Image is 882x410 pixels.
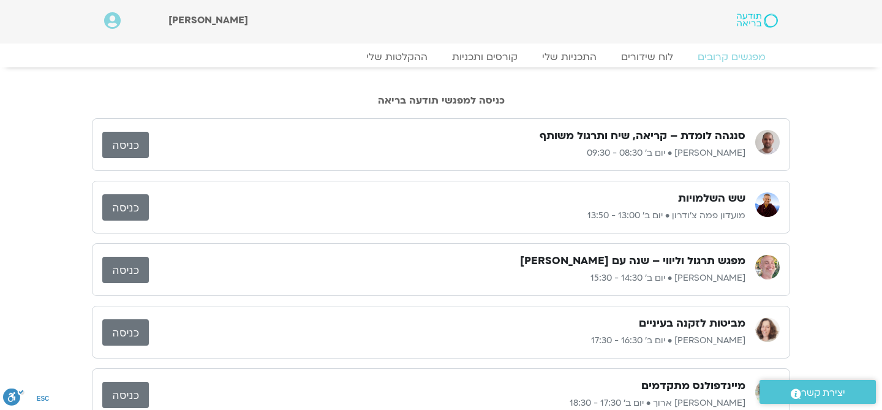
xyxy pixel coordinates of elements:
[520,254,745,268] h3: מפגש תרגול וליווי – שנה עם [PERSON_NAME]
[102,319,149,346] a: כניסה
[102,382,149,408] a: כניסה
[678,191,745,206] h3: שש השלמויות
[755,317,780,342] img: נעמה כהן
[440,51,530,63] a: קורסים ותכניות
[685,51,778,63] a: מפגשים קרובים
[104,51,778,63] nav: Menu
[759,380,876,404] a: יצירת קשר
[354,51,440,63] a: ההקלטות שלי
[102,132,149,158] a: כניסה
[149,271,745,286] p: [PERSON_NAME] • יום ב׳ 14:30 - 15:30
[540,129,745,143] h3: סנגהה לומדת – קריאה, שיח ותרגול משותף
[755,255,780,279] img: רון אלון
[149,333,745,348] p: [PERSON_NAME] • יום ב׳ 16:30 - 17:30
[641,379,745,393] h3: מיינדפולנס מתקדמים
[92,95,790,106] h2: כניסה למפגשי תודעה בריאה
[530,51,609,63] a: התכניות שלי
[755,192,780,217] img: מועדון פמה צ'ודרון
[149,146,745,161] p: [PERSON_NAME] • יום ב׳ 08:30 - 09:30
[609,51,685,63] a: לוח שידורים
[102,257,149,283] a: כניסה
[639,316,745,331] h3: מביטות לזקנה בעיניים
[102,194,149,221] a: כניסה
[149,208,745,223] p: מועדון פמה צ'ודרון • יום ב׳ 13:00 - 13:50
[755,130,780,154] img: דקל קנטי
[801,385,845,401] span: יצירת קשר
[168,13,248,27] span: [PERSON_NAME]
